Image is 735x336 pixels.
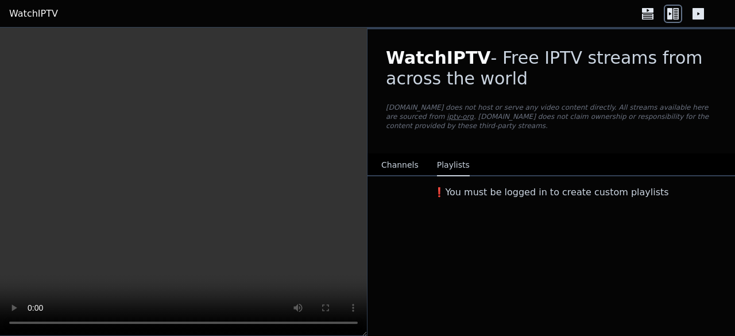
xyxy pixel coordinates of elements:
p: [DOMAIN_NAME] does not host or serve any video content directly. All streams available here are s... [386,103,717,130]
a: WatchIPTV [9,7,58,21]
a: iptv-org [447,113,474,121]
h3: ❗️You must be logged in to create custom playlists [367,186,735,199]
span: WatchIPTV [386,48,491,68]
h1: - Free IPTV streams from across the world [386,48,717,89]
button: Playlists [437,155,470,176]
button: Channels [381,155,419,176]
